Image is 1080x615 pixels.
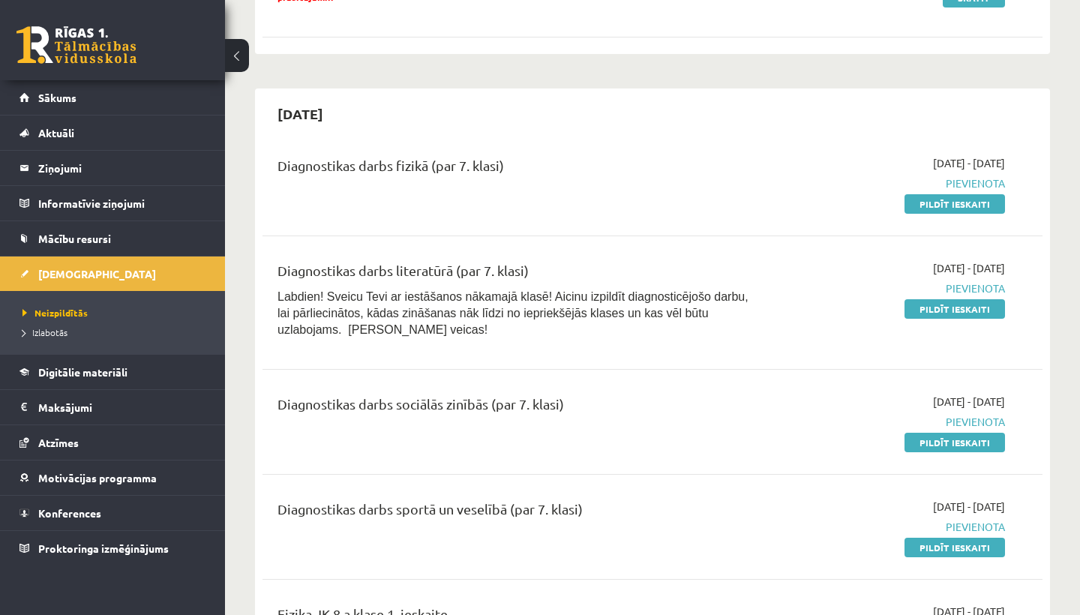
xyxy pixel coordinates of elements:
a: Rīgas 1. Tālmācības vidusskola [16,26,136,64]
a: Proktoringa izmēģinājums [19,531,206,565]
a: Pildīt ieskaiti [904,433,1005,452]
div: Diagnostikas darbs literatūrā (par 7. klasi) [277,260,755,288]
span: [DATE] - [DATE] [933,260,1005,276]
h2: [DATE] [262,96,338,131]
a: Digitālie materiāli [19,355,206,389]
span: [DATE] - [DATE] [933,155,1005,171]
a: Sākums [19,80,206,115]
span: Pievienota [778,280,1005,296]
a: Pildīt ieskaiti [904,538,1005,557]
span: Aktuāli [38,126,74,139]
legend: Informatīvie ziņojumi [38,186,206,220]
span: Sākums [38,91,76,104]
a: Pildīt ieskaiti [904,194,1005,214]
div: Diagnostikas darbs fizikā (par 7. klasi) [277,155,755,183]
a: Pildīt ieskaiti [904,299,1005,319]
a: Maksājumi [19,390,206,424]
a: Atzīmes [19,425,206,460]
a: Ziņojumi [19,151,206,185]
span: [DATE] - [DATE] [933,499,1005,514]
span: Pievienota [778,519,1005,535]
a: Konferences [19,496,206,530]
div: Diagnostikas darbs sportā un veselībā (par 7. klasi) [277,499,755,526]
a: Izlabotās [22,325,210,339]
legend: Maksājumi [38,390,206,424]
a: Aktuāli [19,115,206,150]
span: [DEMOGRAPHIC_DATA] [38,267,156,280]
legend: Ziņojumi [38,151,206,185]
a: Neizpildītās [22,306,210,319]
span: Proktoringa izmēģinājums [38,541,169,555]
span: Izlabotās [22,326,67,338]
a: [DEMOGRAPHIC_DATA] [19,256,206,291]
a: Informatīvie ziņojumi [19,186,206,220]
span: Digitālie materiāli [38,365,127,379]
span: Neizpildītās [22,307,88,319]
span: Pievienota [778,175,1005,191]
span: Motivācijas programma [38,471,157,484]
span: Pievienota [778,414,1005,430]
a: Mācību resursi [19,221,206,256]
span: Labdien! Sveicu Tevi ar iestāšanos nākamajā klasē! Aicinu izpildīt diagnosticējošo darbu, lai pār... [277,290,748,336]
span: Atzīmes [38,436,79,449]
span: Konferences [38,506,101,520]
div: Diagnostikas darbs sociālās zinībās (par 7. klasi) [277,394,755,421]
span: [DATE] - [DATE] [933,394,1005,409]
a: Motivācijas programma [19,460,206,495]
span: Mācību resursi [38,232,111,245]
